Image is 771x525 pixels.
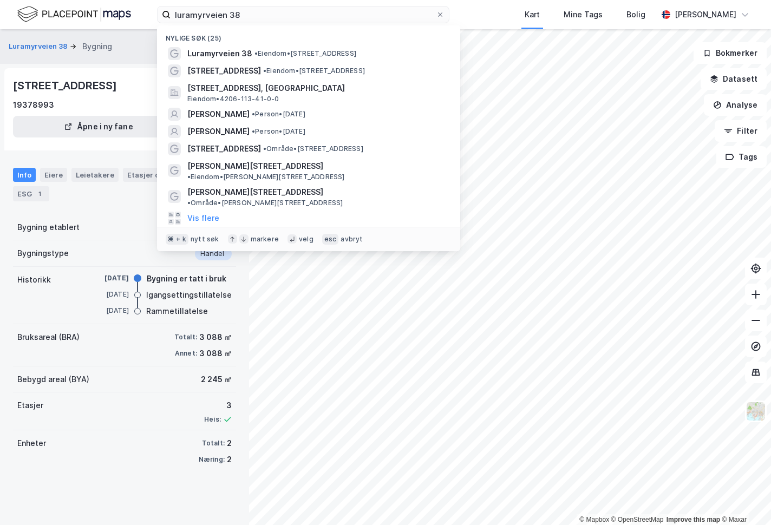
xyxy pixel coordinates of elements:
div: ⌘ + k [166,234,188,245]
img: logo.f888ab2527a4732fd821a326f86c7f29.svg [17,5,131,24]
div: Igangsettingstillatelse [146,288,232,301]
div: [STREET_ADDRESS] [13,77,119,94]
div: Bolig [626,8,645,21]
div: Mine Tags [564,8,603,21]
div: Bygning [82,40,112,53]
span: [PERSON_NAME][STREET_ADDRESS] [187,186,323,199]
img: Z [746,401,766,422]
span: Eiendom • [STREET_ADDRESS] [263,67,365,75]
span: • [254,49,258,57]
span: [STREET_ADDRESS], [GEOGRAPHIC_DATA] [187,82,447,95]
div: [DATE] [86,306,129,316]
div: Enheter [17,437,46,450]
span: • [252,110,255,118]
span: Eiendom • [PERSON_NAME][STREET_ADDRESS] [187,173,345,181]
div: Kart [525,8,540,21]
a: Improve this map [667,516,720,523]
span: Område • [STREET_ADDRESS] [263,145,363,153]
div: Heis: [204,415,221,424]
span: [PERSON_NAME] [187,125,250,138]
span: • [252,127,255,135]
div: Bygning etablert [17,221,80,234]
span: Person • [DATE] [252,127,305,136]
div: Bebygd areal (BYA) [17,373,89,386]
div: Eiere [40,168,67,182]
div: Næring: [199,455,225,464]
div: [DATE] [86,273,129,283]
span: Eiendom • [STREET_ADDRESS] [254,49,356,58]
div: [PERSON_NAME] [675,8,736,21]
div: 19378993 [13,99,54,111]
div: markere [251,235,279,244]
span: • [187,199,191,207]
div: Rammetillatelse [146,305,208,318]
span: [STREET_ADDRESS] [187,64,261,77]
span: • [263,67,266,75]
div: Bygningstype [17,247,69,260]
div: [DATE] [86,290,129,299]
div: 3 088 ㎡ [199,347,232,360]
iframe: Chat Widget [717,473,771,525]
span: Luramyrveien 38 [187,47,252,60]
div: Bygning er tatt i bruk [147,272,226,285]
div: Nylige søk (25) [157,25,460,45]
div: 2 [227,437,232,450]
div: 2 245 ㎡ [201,373,232,386]
button: Tags [716,146,767,168]
button: Datasett [701,68,767,90]
span: [PERSON_NAME] [187,108,250,121]
div: esc [322,234,339,245]
button: Bokmerker [694,42,767,64]
span: • [263,145,266,153]
button: Filter [715,120,767,142]
span: Område • [PERSON_NAME][STREET_ADDRESS] [187,199,343,207]
span: Eiendom • 4206-113-41-0-0 [187,95,279,103]
div: ESG [13,186,49,201]
div: Totalt: [174,333,197,342]
span: Person • [DATE] [252,110,305,119]
button: Vis flere [187,212,219,225]
span: [PERSON_NAME][STREET_ADDRESS] [187,160,323,173]
div: Etasjer og enheter [127,170,194,180]
div: nytt søk [191,235,219,244]
button: Åpne i ny fane [13,116,184,137]
span: [STREET_ADDRESS] [187,142,261,155]
a: Mapbox [579,516,609,523]
div: Leietakere [71,168,119,182]
div: Kontrollprogram for chat [717,473,771,525]
div: Bruksareal (BRA) [17,331,80,344]
div: velg [299,235,313,244]
button: Luramyrveien 38 [9,41,70,52]
a: OpenStreetMap [611,516,664,523]
div: 3 088 ㎡ [199,331,232,344]
div: 2 [227,453,232,466]
div: Totalt: [202,439,225,448]
div: Annet: [175,349,197,358]
input: Søk på adresse, matrikkel, gårdeiere, leietakere eller personer [171,6,436,23]
div: avbryt [341,235,363,244]
div: Etasjer [17,399,43,412]
button: Analyse [704,94,767,116]
span: • [187,173,191,181]
div: Historikk [17,273,51,286]
div: Info [13,168,36,182]
div: 3 [204,399,232,412]
div: 1 [34,188,45,199]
